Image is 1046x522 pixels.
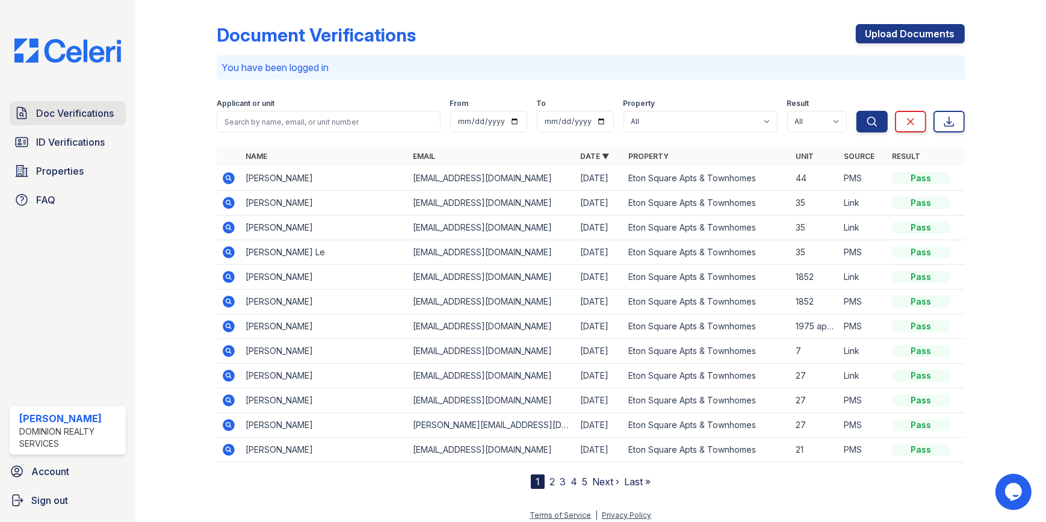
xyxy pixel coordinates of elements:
[840,290,888,314] td: PMS
[36,164,84,178] span: Properties
[537,99,546,108] label: To
[840,240,888,265] td: PMS
[241,216,408,240] td: [PERSON_NAME]
[241,290,408,314] td: [PERSON_NAME]
[5,488,131,512] a: Sign out
[246,152,267,161] a: Name
[408,240,575,265] td: [EMAIL_ADDRESS][DOMAIN_NAME]
[791,166,840,191] td: 44
[575,413,624,438] td: [DATE]
[791,191,840,216] td: 35
[602,511,651,520] a: Privacy Policy
[10,101,126,125] a: Doc Verifications
[791,413,840,438] td: 27
[624,388,791,413] td: Eton Square Apts & Townhomes
[571,476,577,488] a: 4
[241,388,408,413] td: [PERSON_NAME]
[241,339,408,364] td: [PERSON_NAME]
[10,188,126,212] a: FAQ
[628,152,669,161] a: Property
[408,191,575,216] td: [EMAIL_ADDRESS][DOMAIN_NAME]
[10,159,126,183] a: Properties
[575,166,624,191] td: [DATE]
[408,290,575,314] td: [EMAIL_ADDRESS][DOMAIN_NAME]
[408,339,575,364] td: [EMAIL_ADDRESS][DOMAIN_NAME]
[241,438,408,462] td: [PERSON_NAME]
[840,166,888,191] td: PMS
[575,388,624,413] td: [DATE]
[624,99,655,108] label: Property
[580,152,609,161] a: Date ▼
[408,438,575,462] td: [EMAIL_ADDRESS][DOMAIN_NAME]
[36,106,114,120] span: Doc Verifications
[5,39,131,63] img: CE_Logo_Blue-a8612792a0a2168367f1c8372b55b34899dd931a85d93a1a3d3e32e68fde9ad4.png
[408,413,575,438] td: [PERSON_NAME][EMAIL_ADDRESS][DOMAIN_NAME]
[893,296,950,308] div: Pass
[624,438,791,462] td: Eton Square Apts & Townhomes
[575,438,624,462] td: [DATE]
[217,111,440,132] input: Search by name, email, or unit number
[624,364,791,388] td: Eton Square Apts & Townhomes
[531,474,545,489] div: 1
[840,388,888,413] td: PMS
[575,339,624,364] td: [DATE]
[893,345,950,357] div: Pass
[624,265,791,290] td: Eton Square Apts & Townhomes
[791,438,840,462] td: 21
[241,191,408,216] td: [PERSON_NAME]
[893,246,950,258] div: Pass
[450,99,469,108] label: From
[19,426,121,450] div: Dominion Realty Services
[624,216,791,240] td: Eton Square Apts & Townhomes
[241,166,408,191] td: [PERSON_NAME]
[624,290,791,314] td: Eton Square Apts & Townhomes
[217,99,274,108] label: Applicant or unit
[893,419,950,431] div: Pass
[624,476,651,488] a: Last »
[791,240,840,265] td: 35
[575,314,624,339] td: [DATE]
[408,216,575,240] td: [EMAIL_ADDRESS][DOMAIN_NAME]
[575,191,624,216] td: [DATE]
[840,216,888,240] td: Link
[31,493,68,508] span: Sign out
[856,24,965,43] a: Upload Documents
[31,464,69,479] span: Account
[575,290,624,314] td: [DATE]
[582,476,587,488] a: 5
[241,364,408,388] td: [PERSON_NAME]
[844,152,875,161] a: Source
[791,364,840,388] td: 27
[575,216,624,240] td: [DATE]
[893,172,950,184] div: Pass
[893,152,921,161] a: Result
[575,240,624,265] td: [DATE]
[787,99,809,108] label: Result
[624,191,791,216] td: Eton Square Apts & Townhomes
[791,216,840,240] td: 35
[791,265,840,290] td: 1852
[893,222,950,234] div: Pass
[840,314,888,339] td: PMS
[575,364,624,388] td: [DATE]
[241,240,408,265] td: [PERSON_NAME] Le
[840,413,888,438] td: PMS
[36,193,55,207] span: FAQ
[241,314,408,339] td: [PERSON_NAME]
[408,364,575,388] td: [EMAIL_ADDRESS][DOMAIN_NAME]
[893,444,950,456] div: Pass
[408,265,575,290] td: [EMAIL_ADDRESS][DOMAIN_NAME]
[592,476,619,488] a: Next ›
[791,388,840,413] td: 27
[36,135,105,149] span: ID Verifications
[5,459,131,483] a: Account
[840,339,888,364] td: Link
[840,191,888,216] td: Link
[840,265,888,290] td: Link
[624,339,791,364] td: Eton Square Apts & Townhomes
[791,290,840,314] td: 1852
[840,364,888,388] td: Link
[624,314,791,339] td: Eton Square Apts & Townhomes
[217,24,416,46] div: Document Verifications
